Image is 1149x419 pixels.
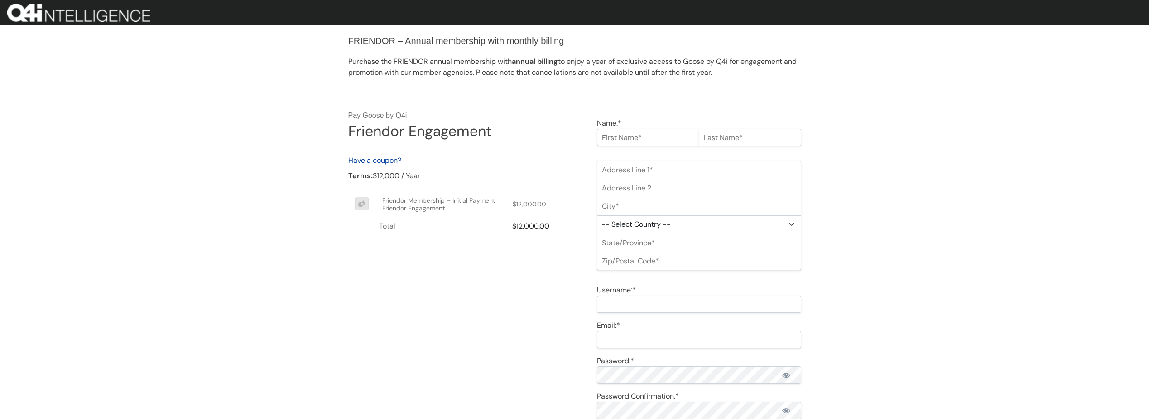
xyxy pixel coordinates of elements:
[348,56,801,78] p: Purchase the FRIENDOR annual membership with to enjoy a year of exclusive access to Goose by Q4i ...
[1104,375,1149,419] iframe: Chat Widget
[597,161,801,179] input: Address Line 1*
[348,171,553,181] div: $12,000 / Year
[597,252,801,270] input: Zip/Postal Code*
[597,234,801,252] input: State/Province*
[348,171,373,180] strong: Terms:
[597,179,801,197] input: Address Line 2
[505,217,553,235] th: $12,000.00
[7,4,150,22] img: 01202-Q4i-Brand-Design-WH-e1689685925902.png
[597,391,679,401] label: Password Confirmation:*
[699,129,801,146] input: Last Name*
[382,197,498,205] p: Friendor Membership – Initial Payment
[597,356,634,365] label: Password:*
[597,321,620,330] label: Email:*
[597,197,801,215] input: City*
[375,217,505,235] th: Total
[772,366,801,384] button: Show password
[348,156,401,165] a: Have a coupon?
[348,34,801,47] h3: FRIENDOR – Annual membership with monthly billing
[348,122,492,141] span: Friendor Engagement
[355,197,369,210] img: product.png
[512,57,558,66] strong: annual billing
[382,204,445,212] span: Friendor Engagement
[597,118,621,128] label: Name:*
[597,129,699,146] input: First Name*
[772,402,801,419] button: Show password
[597,285,636,295] label: Username:*
[505,192,553,217] td: $12,000.00
[348,111,553,121] h3: Pay Goose by Q4i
